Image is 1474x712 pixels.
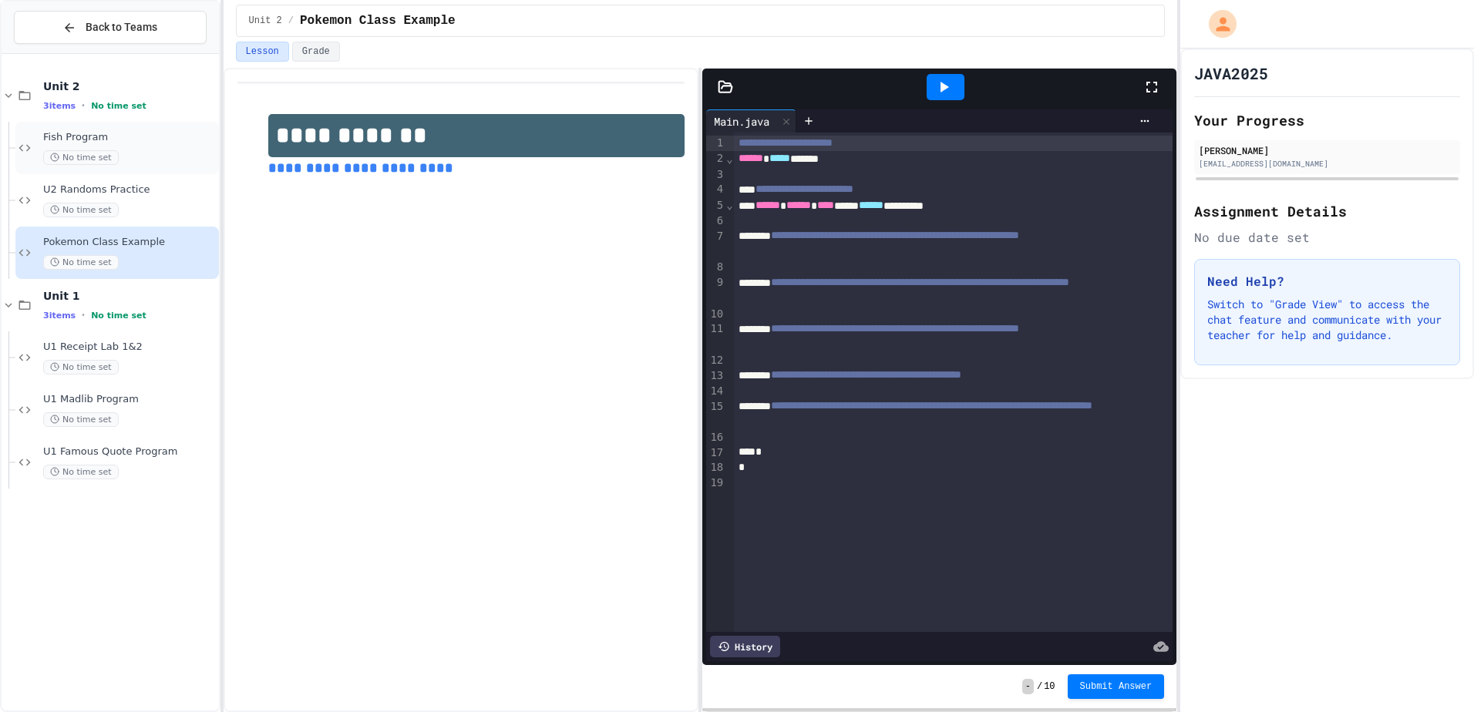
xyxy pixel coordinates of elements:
[706,136,725,151] div: 1
[82,99,85,112] span: •
[43,412,119,427] span: No time set
[706,475,725,491] div: 19
[43,183,216,196] span: U2 Randoms Practice
[43,203,119,217] span: No time set
[236,42,289,62] button: Lesson
[249,15,282,27] span: Unit 2
[43,465,119,479] span: No time set
[43,131,216,144] span: Fish Program
[706,229,725,260] div: 7
[1194,109,1460,131] h2: Your Progress
[43,360,119,374] span: No time set
[43,311,76,321] span: 3 items
[43,341,216,354] span: U1 Receipt Lab 1&2
[706,430,725,445] div: 16
[706,213,725,229] div: 6
[706,151,725,166] div: 2
[1044,680,1055,693] span: 10
[43,255,119,270] span: No time set
[706,353,725,368] div: 12
[43,445,216,458] span: U1 Famous Quote Program
[1193,6,1240,42] div: My Account
[292,42,340,62] button: Grade
[82,309,85,321] span: •
[706,368,725,384] div: 13
[1207,297,1447,343] p: Switch to "Grade View" to access the chat feature and communicate with your teacher for help and ...
[43,289,216,303] span: Unit 1
[706,445,725,461] div: 17
[706,109,796,133] div: Main.java
[14,11,207,44] button: Back to Teams
[706,460,725,475] div: 18
[725,199,733,211] span: Fold line
[1037,680,1042,693] span: /
[710,636,780,657] div: History
[706,260,725,275] div: 8
[1194,228,1460,247] div: No due date set
[1194,62,1268,84] h1: JAVA2025
[43,101,76,111] span: 3 items
[86,19,157,35] span: Back to Teams
[706,182,725,197] div: 4
[1022,679,1034,694] span: -
[1207,272,1447,291] h3: Need Help?
[91,311,146,321] span: No time set
[706,198,725,213] div: 5
[43,393,216,406] span: U1 Madlib Program
[1199,143,1455,157] div: [PERSON_NAME]
[725,153,733,165] span: Fold line
[300,12,456,30] span: Pokemon Class Example
[706,275,725,307] div: 9
[706,321,725,353] div: 11
[706,307,725,322] div: 10
[288,15,294,27] span: /
[91,101,146,111] span: No time set
[706,399,725,431] div: 15
[43,79,216,93] span: Unit 2
[43,236,216,249] span: Pokemon Class Example
[1068,674,1165,699] button: Submit Answer
[43,150,119,165] span: No time set
[706,113,777,129] div: Main.java
[1194,200,1460,222] h2: Assignment Details
[706,384,725,399] div: 14
[1080,680,1153,693] span: Submit Answer
[706,167,725,183] div: 3
[1199,158,1455,170] div: [EMAIL_ADDRESS][DOMAIN_NAME]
